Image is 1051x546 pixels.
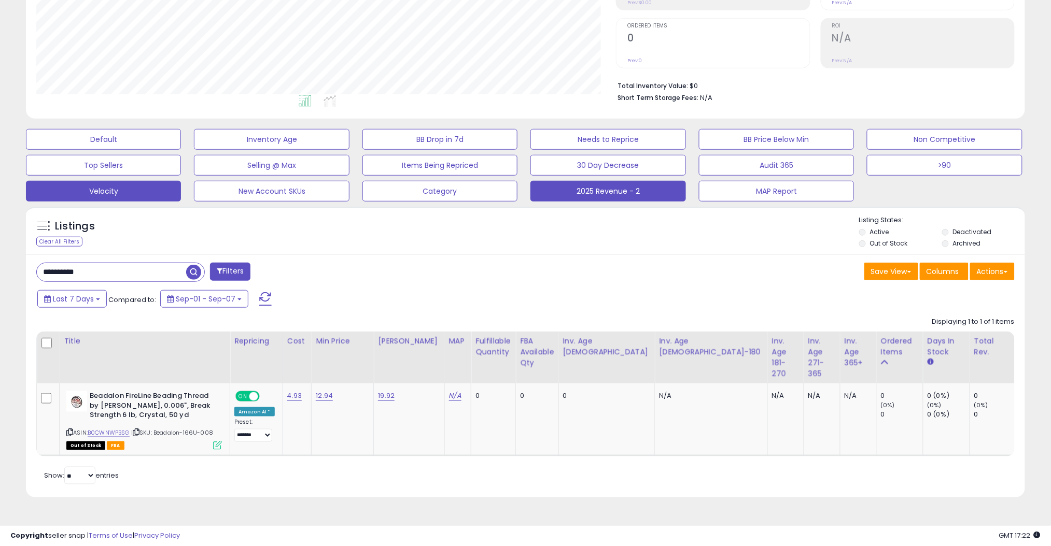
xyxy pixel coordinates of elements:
div: [PERSON_NAME] [378,336,440,347]
label: Out of Stock [870,239,908,248]
div: FBA Available Qty [520,336,554,368]
a: N/A [449,391,461,401]
span: Sep-01 - Sep-07 [176,294,235,304]
div: Cost [287,336,307,347]
div: Inv. Age [DEMOGRAPHIC_DATA]-180 [659,336,763,357]
button: >90 [867,155,1022,176]
button: Velocity [26,181,181,202]
button: Last 7 Days [37,290,107,308]
small: (0%) [974,401,989,409]
button: Default [26,129,181,150]
div: seller snap | | [10,531,180,541]
div: Preset: [234,419,275,442]
div: 0 [974,391,1016,400]
small: Days In Stock. [928,357,934,367]
div: 0 [520,391,550,400]
div: 0 (0%) [928,391,970,400]
h5: Listings [55,219,95,234]
a: B0CWNWPBSG [88,428,130,437]
label: Active [870,227,889,236]
span: Compared to: [108,295,156,305]
small: (0%) [881,401,895,409]
div: Inv. Age 365+ [845,336,872,368]
a: Terms of Use [89,530,133,540]
small: (0%) [928,401,942,409]
a: 4.93 [287,391,302,401]
div: Displaying 1 to 1 of 1 items [932,317,1015,327]
div: Title [64,336,226,347]
span: 2025-09-15 17:22 GMT [999,530,1041,540]
div: N/A [659,391,759,400]
div: ASIN: [66,391,222,449]
div: Repricing [234,336,278,347]
b: Total Inventory Value: [618,81,688,90]
div: Min Price [316,336,369,347]
a: 12.94 [316,391,333,401]
div: Ordered Items [881,336,919,357]
button: Category [362,181,517,202]
span: Last 7 Days [53,294,94,304]
div: Clear All Filters [36,237,82,247]
span: ON [236,392,249,401]
button: Top Sellers [26,155,181,176]
div: N/A [845,391,868,400]
button: Items Being Repriced [362,155,517,176]
a: Privacy Policy [134,530,180,540]
div: Fulfillable Quantity [475,336,511,357]
span: Ordered Items [627,23,809,29]
div: 0 [881,410,923,419]
div: Inv. Age 271-365 [808,336,836,379]
div: N/A [808,391,832,400]
div: 0 [475,391,508,400]
strong: Copyright [10,530,48,540]
div: Amazon AI * [234,407,275,416]
button: Save View [864,263,918,280]
small: Prev: N/A [832,58,852,64]
div: 0 [881,391,923,400]
button: BB Price Below Min [699,129,854,150]
a: 19.92 [378,391,395,401]
label: Deactivated [952,227,991,236]
button: Needs to Reprice [530,129,685,150]
p: Listing States: [859,215,1025,225]
b: Beadalon FireLine Beading Thread by [PERSON_NAME], 0.006", Break Strength 6 lb, Crystal, 50 yd [90,391,216,423]
b: Short Term Storage Fees: [618,93,698,102]
span: ROI [832,23,1014,29]
label: Archived [952,239,980,248]
button: Audit 365 [699,155,854,176]
span: OFF [258,392,275,401]
h2: 0 [627,32,809,46]
span: N/A [700,93,712,103]
button: Selling @ Max [194,155,349,176]
small: Prev: 0 [627,58,642,64]
div: 0 [974,410,1016,419]
div: 0 (0%) [928,410,970,419]
button: Sep-01 - Sep-07 [160,290,248,308]
h2: N/A [832,32,1014,46]
span: Columns [927,266,959,277]
li: $0 [618,79,1007,91]
div: N/A [772,391,796,400]
div: Inv. Age 181-270 [772,336,800,379]
span: All listings that are currently out of stock and unavailable for purchase on Amazon [66,441,105,450]
button: 30 Day Decrease [530,155,685,176]
button: 2025 Revenue - 2 [530,181,685,202]
button: BB Drop in 7d [362,129,517,150]
button: Actions [970,263,1015,280]
button: New Account SKUs [194,181,349,202]
div: MAP [449,336,467,347]
span: Show: entries [44,470,119,480]
button: Non Competitive [867,129,1022,150]
div: Total Rev. [974,336,1012,357]
span: FBA [107,441,124,450]
div: 0 [563,391,647,400]
button: Filters [210,263,250,281]
button: Inventory Age [194,129,349,150]
button: MAP Report [699,181,854,202]
button: Columns [920,263,969,280]
div: Inv. Age [DEMOGRAPHIC_DATA] [563,336,651,357]
div: Days In Stock [928,336,965,357]
span: | SKU: Beadalon-166U-008 [131,428,213,437]
img: 41A3MKFSlwL._SL40_.jpg [66,391,87,412]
